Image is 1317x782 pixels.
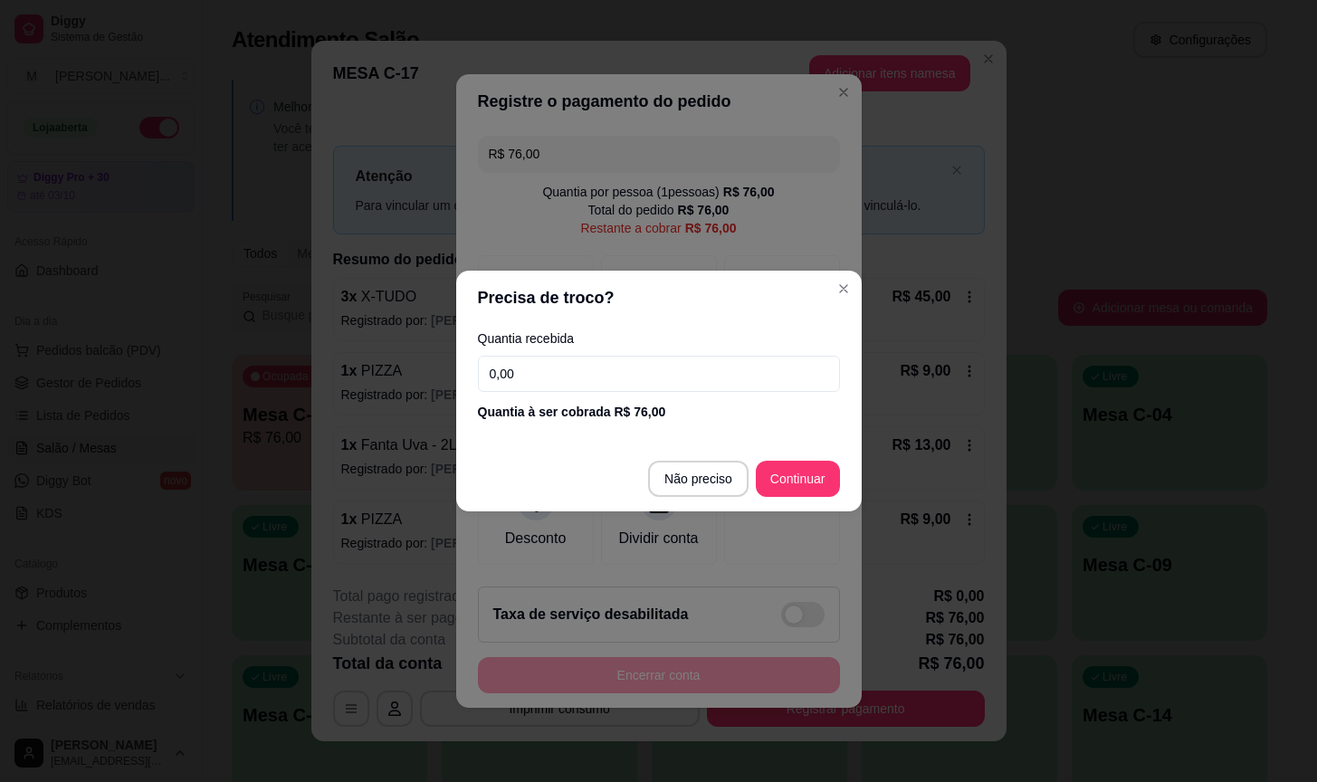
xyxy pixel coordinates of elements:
button: Continuar [756,461,840,497]
button: Close [829,274,858,303]
div: Quantia à ser cobrada R$ 76,00 [478,403,840,421]
header: Precisa de troco? [456,271,862,325]
button: Não preciso [648,461,749,497]
label: Quantia recebida [478,332,840,345]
